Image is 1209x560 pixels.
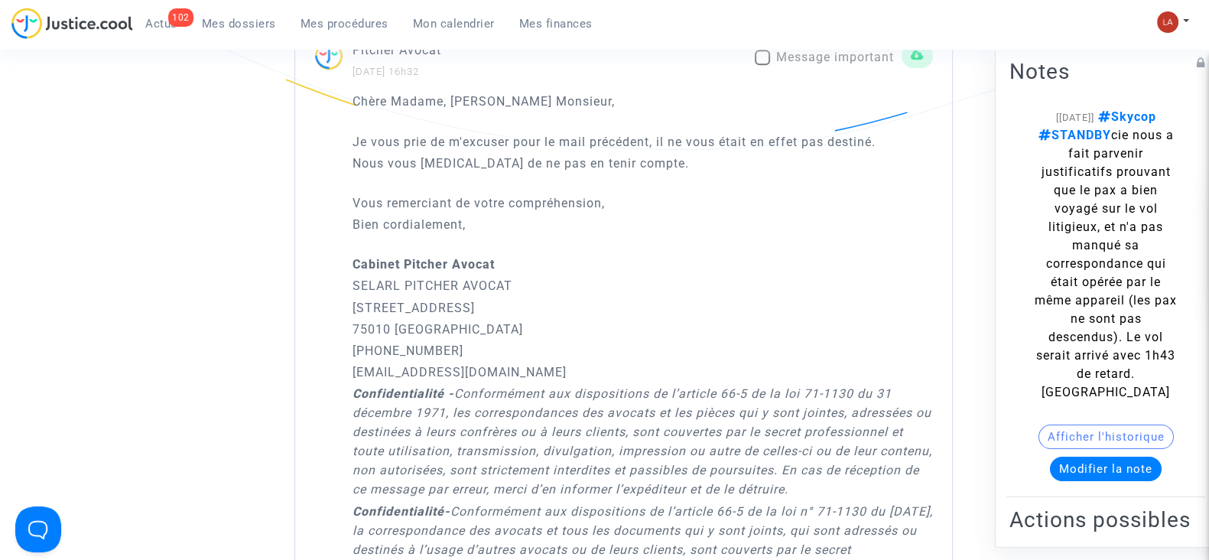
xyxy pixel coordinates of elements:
img: jc-logo.svg [11,8,133,39]
span: Mes dossiers [202,17,276,31]
div: 102 [168,8,193,27]
a: Mes dossiers [190,12,288,35]
a: Mon calendrier [401,12,507,35]
p: Je vous prie de m'excuser pour le mail précédent, il ne vous était en effet pas destiné. [353,132,933,151]
p: Bien cordialement, [353,215,933,234]
p: 75010 [GEOGRAPHIC_DATA] [353,320,933,339]
button: Modifier la note [1050,457,1162,481]
p: Nous vous [MEDICAL_DATA] de ne pas en tenir compte. [353,154,933,173]
p: SELARL PITCHER AVOCAT [353,276,933,295]
span: Message important [776,50,894,64]
span: cie nous a fait parvenir justificatifs prouvant que le pax a bien voyagé sur le vol litigieux, et... [1035,128,1177,399]
strong: Confidentialité - [353,386,454,401]
span: Actus [145,17,177,31]
strong: Confidentialité- [353,504,450,519]
p: [PHONE_NUMBER] [353,341,933,360]
p: Vous remerciant de votre compréhension, [353,194,933,213]
p: [STREET_ADDRESS] [353,298,933,317]
span: Mes finances [519,17,593,31]
iframe: Help Scout Beacon - Open [15,506,61,552]
img: 3f9b7d9779f7b0ffc2b90d026f0682a9 [1157,11,1178,33]
span: [[DATE]] [1056,112,1094,123]
button: Afficher l'historique [1038,425,1174,449]
h2: Actions possibles [1009,506,1202,533]
span: Mes procédures [301,17,388,31]
span: Mon calendrier [413,17,495,31]
p: [EMAIL_ADDRESS][DOMAIN_NAME] [353,363,933,382]
a: 102Actus [133,12,190,35]
span: Skycop [1094,109,1156,124]
a: Mes procédures [288,12,401,35]
a: Mes finances [507,12,605,35]
small: [DATE] 16h32 [353,66,419,77]
p: Chère Madame, [PERSON_NAME] Monsieur, [353,92,933,111]
span: STANDBY [1038,128,1111,142]
strong: Cabinet Pitcher Avocat [353,257,495,272]
img: ... [314,41,353,80]
i: Conformément aux dispositions de l’article 66-5 de la loi 71-1130 du 31 décembre 1971, les corres... [353,386,932,497]
h2: Notes [1009,58,1202,85]
p: Pitcher Avocat [353,41,747,60]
